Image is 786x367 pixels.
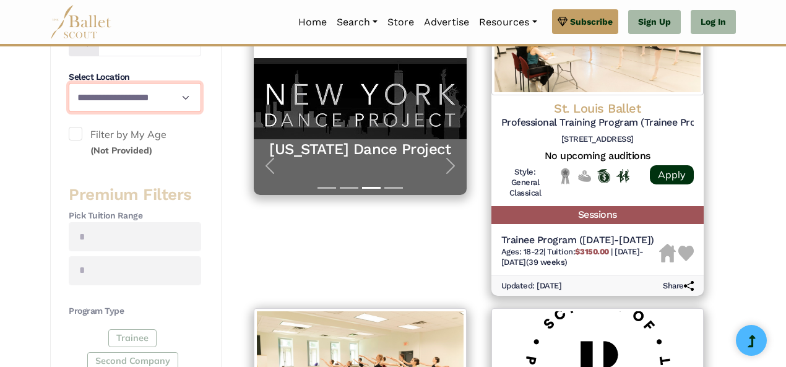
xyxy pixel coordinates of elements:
[663,281,694,291] h6: Share
[650,165,694,184] a: Apply
[691,10,736,35] a: Log In
[659,244,676,262] img: Housing Unavailable
[578,168,591,184] img: No Financial Aid
[69,71,201,84] h4: Select Location
[501,100,694,116] h4: St. Louis Ballet
[575,247,608,256] b: $3150.00
[501,247,544,256] span: Ages: 18-22
[340,181,358,195] button: Slide 2
[474,9,542,35] a: Resources
[382,9,419,35] a: Store
[501,116,694,129] h5: Professional Training Program (Trainee Program)
[69,127,201,158] label: Filter by My Age
[597,169,610,183] img: Offers Scholarship
[501,167,550,199] h6: Style: General Classical
[317,181,336,195] button: Slide 1
[552,9,618,34] a: Subscribe
[293,9,332,35] a: Home
[332,9,382,35] a: Search
[384,181,403,195] button: Slide 4
[69,184,201,205] h3: Premium Filters
[570,15,613,28] span: Subscribe
[501,247,660,268] h6: | |
[616,169,629,183] img: In Person
[90,145,152,156] small: (Not Provided)
[69,210,201,222] h4: Pick Tuition Range
[501,247,644,267] span: [DATE]-[DATE] (39 weeks)
[266,140,454,159] a: [US_STATE] Dance Project
[628,10,681,35] a: Sign Up
[678,246,694,261] img: Heart
[558,15,568,28] img: gem.svg
[547,247,611,256] span: Tuition:
[362,181,381,195] button: Slide 3
[501,134,694,145] h6: [STREET_ADDRESS]
[501,281,562,291] h6: Updated: [DATE]
[419,9,474,35] a: Advertise
[501,150,694,163] h5: No upcoming auditions
[501,234,660,247] h5: Trainee Program ([DATE]-[DATE])
[559,168,572,184] img: Local
[69,305,201,317] h4: Program Type
[491,206,704,224] h5: Sessions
